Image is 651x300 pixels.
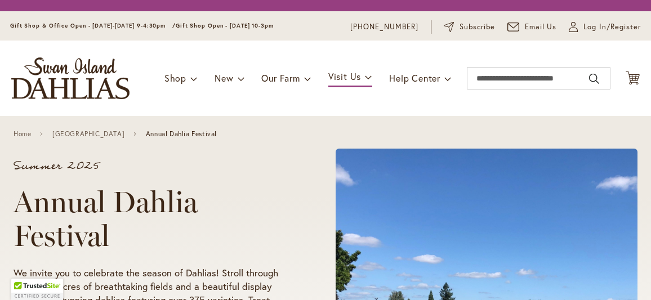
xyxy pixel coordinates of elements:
[460,21,495,33] span: Subscribe
[11,279,63,300] div: TrustedSite Certified
[583,21,641,33] span: Log In/Register
[525,21,557,33] span: Email Us
[176,22,274,29] span: Gift Shop Open - [DATE] 10-3pm
[261,72,300,84] span: Our Farm
[11,57,130,99] a: store logo
[146,130,217,138] span: Annual Dahlia Festival
[507,21,557,33] a: Email Us
[215,72,233,84] span: New
[589,70,599,88] button: Search
[14,130,31,138] a: Home
[350,21,418,33] a: [PHONE_NUMBER]
[10,22,176,29] span: Gift Shop & Office Open - [DATE]-[DATE] 9-4:30pm /
[444,21,495,33] a: Subscribe
[164,72,186,84] span: Shop
[328,70,361,82] span: Visit Us
[14,185,293,253] h1: Annual Dahlia Festival
[52,130,124,138] a: [GEOGRAPHIC_DATA]
[569,21,641,33] a: Log In/Register
[389,72,440,84] span: Help Center
[14,160,293,172] p: Summer 2025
